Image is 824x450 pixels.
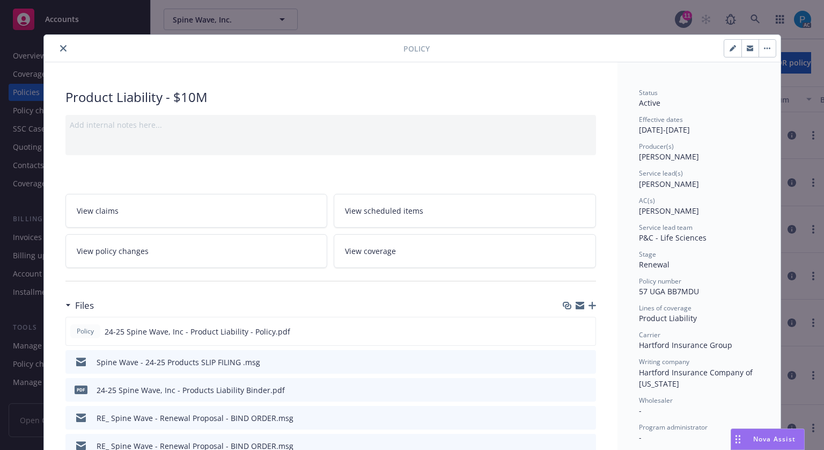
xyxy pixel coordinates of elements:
[639,196,655,205] span: AC(s)
[639,330,660,339] span: Carrier
[639,303,691,313] span: Lines of coverage
[345,245,396,257] span: View coverage
[75,386,87,394] span: pdf
[639,98,660,108] span: Active
[403,43,430,54] span: Policy
[70,119,592,130] div: Add internal notes here...
[639,115,683,124] span: Effective dates
[639,88,658,97] span: Status
[639,179,699,189] span: [PERSON_NAME]
[639,423,708,432] span: Program administrator
[65,234,328,268] a: View policy changes
[565,412,573,424] button: download file
[639,233,707,243] span: P&C - Life Sciences
[639,115,759,135] div: [DATE] - [DATE]
[639,313,759,324] div: Product Liability
[97,412,293,424] div: RE_ Spine Wave - Renewal Proposal - BIND ORDER.msg
[75,299,94,313] h3: Files
[639,250,656,259] span: Stage
[345,205,423,216] span: View scheduled items
[639,223,693,232] span: Service lead team
[753,434,796,444] span: Nova Assist
[639,396,673,405] span: Wholesaler
[639,206,699,216] span: [PERSON_NAME]
[639,259,669,270] span: Renewal
[639,405,642,416] span: -
[105,326,290,337] span: 24-25 Spine Wave, Inc - Product Liability - Policy.pdf
[565,357,573,368] button: download file
[334,194,596,228] a: View scheduled items
[639,286,699,296] span: 57 UGA BB7MDU
[65,299,94,313] div: Files
[639,277,681,286] span: Policy number
[65,88,596,106] div: Product Liability - $10M
[639,357,689,366] span: Writing company
[731,429,745,449] div: Drag to move
[77,245,149,257] span: View policy changes
[639,340,732,350] span: Hartford Insurance Group
[582,357,592,368] button: preview file
[97,357,260,368] div: Spine Wave - 24-25 Products SLIP FILING .msg
[565,384,573,396] button: download file
[97,384,285,396] div: 24-25 Spine Wave, Inc - Products Liability Binder.pdf
[639,151,699,162] span: [PERSON_NAME]
[582,326,591,337] button: preview file
[639,432,642,442] span: -
[731,429,805,450] button: Nova Assist
[639,142,674,151] span: Producer(s)
[582,384,592,396] button: preview file
[639,367,755,389] span: Hartford Insurance Company of [US_STATE]
[65,194,328,228] a: View claims
[77,205,119,216] span: View claims
[639,169,683,178] span: Service lead(s)
[57,42,70,55] button: close
[582,412,592,424] button: preview file
[75,326,96,336] span: Policy
[334,234,596,268] a: View coverage
[564,326,573,337] button: download file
